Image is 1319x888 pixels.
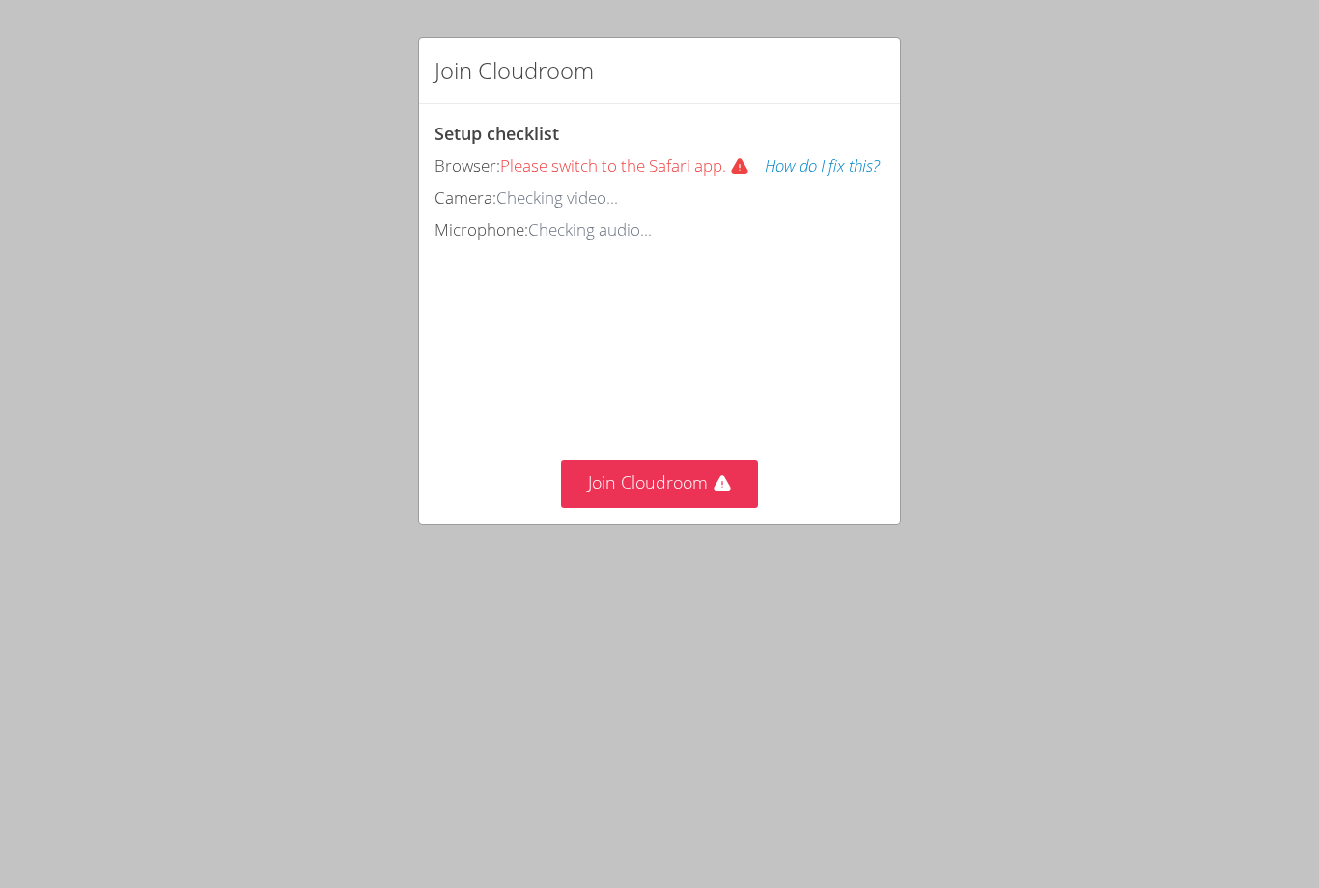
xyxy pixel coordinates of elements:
[435,53,594,88] h2: Join Cloudroom
[496,186,618,209] span: Checking video...
[765,153,880,181] button: How do I fix this?
[500,155,765,177] span: Please switch to the Safari app.
[435,155,500,177] span: Browser:
[435,218,528,241] span: Microphone:
[561,460,759,507] button: Join Cloudroom
[435,122,559,145] span: Setup checklist
[435,186,496,209] span: Camera:
[528,218,652,241] span: Checking audio...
